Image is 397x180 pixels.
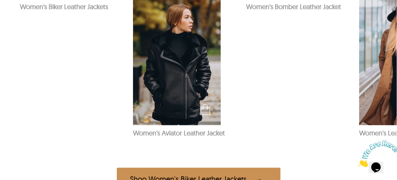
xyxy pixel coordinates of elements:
div: See Products [193,101,217,119]
p: Women's Aviator Leather Jacket [133,129,239,137]
iframe: chat widget [355,138,397,170]
p: Women's Biker Leather Jackets [20,2,126,11]
p: Women's Bomber Leather Jacket [246,2,352,11]
img: cart-icon [200,104,211,115]
img: Chat attention grabber [3,3,45,29]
